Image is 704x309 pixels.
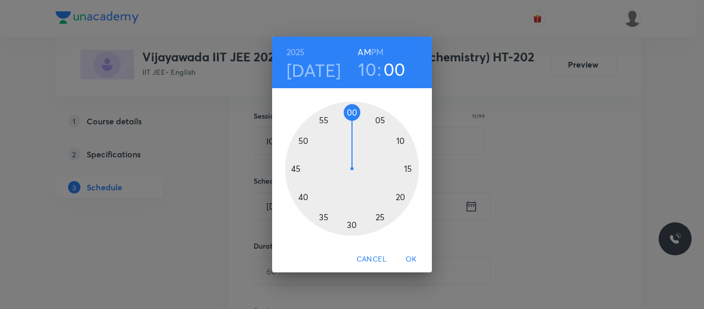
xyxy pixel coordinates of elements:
[353,250,391,269] button: Cancel
[358,58,376,80] button: 10
[358,45,371,59] button: AM
[377,58,381,80] h3: :
[399,253,424,266] span: OK
[287,45,305,59] button: 2025
[383,58,406,80] button: 00
[287,59,341,81] button: [DATE]
[357,253,387,266] span: Cancel
[395,250,428,269] button: OK
[371,45,383,59] button: PM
